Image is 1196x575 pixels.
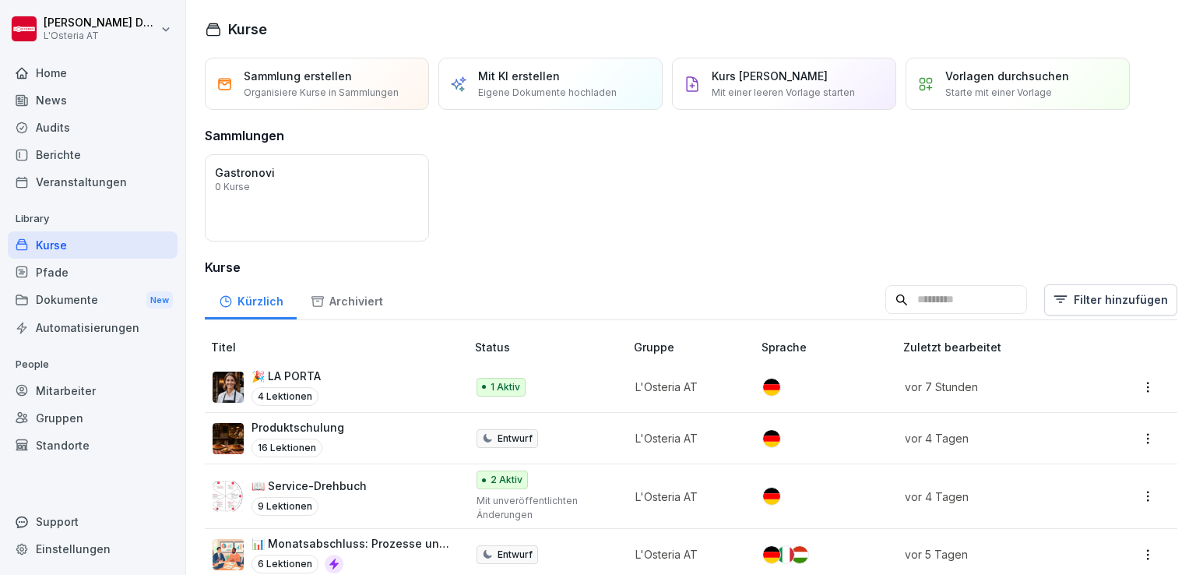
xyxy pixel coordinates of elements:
[252,439,322,457] p: 16 Lektionen
[252,555,318,573] p: 6 Lektionen
[478,86,617,100] p: Eigene Dokumente hochladen
[213,372,244,403] img: gildg6d9tgvhimvy0yxdwxtc.png
[244,68,352,84] p: Sammlung erstellen
[777,546,794,563] img: it.svg
[635,379,737,395] p: L'Osteria AT
[213,539,244,570] img: qvh5ca5aqkcq9kl1heg1wkou.png
[763,488,780,505] img: de.svg
[1044,284,1177,316] button: Filter hinzufügen
[297,280,396,319] a: Archiviert
[8,314,178,341] a: Automatisierungen
[635,546,737,563] p: L'Osteria AT
[498,548,533,562] p: Entwurf
[8,231,178,259] a: Kurse
[945,68,1069,84] p: Vorlagen durchsuchen
[252,535,450,552] p: 📊 Monatsabschluss: Prozesse und Analysen
[205,280,297,319] a: Kürzlich
[791,546,808,563] img: hu.svg
[228,19,267,40] h1: Kurse
[8,286,178,315] div: Dokumente
[478,68,560,84] p: Mit KI erstellen
[635,489,737,505] p: L'Osteria AT
[763,430,780,447] img: de.svg
[8,59,178,86] a: Home
[8,404,178,432] a: Gruppen
[205,258,1177,277] h3: Kurse
[8,168,178,196] a: Veranstaltungen
[244,86,399,100] p: Organisiere Kurse in Sammlungen
[44,30,157,41] p: L'Osteria AT
[8,286,178,315] a: DokumenteNew
[8,535,178,563] a: Einstellungen
[205,154,429,242] a: Gastronovi0 Kurse
[905,379,1089,395] p: vor 7 Stunden
[213,423,244,454] img: evvqdvc6cco3qg0pkrazofoz.png
[215,164,419,181] p: Gastronovi
[8,141,178,168] a: Berichte
[712,68,828,84] p: Kurs [PERSON_NAME]
[491,380,520,394] p: 1 Aktiv
[475,339,628,355] p: Status
[763,379,780,396] img: de.svg
[215,182,250,192] p: 0 Kurse
[498,432,533,446] p: Entwurf
[44,16,157,30] p: [PERSON_NAME] Damiani
[8,508,178,535] div: Support
[491,473,522,487] p: 2 Aktiv
[205,126,284,145] h3: Sammlungen
[905,546,1089,563] p: vor 5 Tagen
[252,419,344,436] p: Produktschulung
[635,430,737,446] p: L'Osteria AT
[712,86,855,100] p: Mit einer leeren Vorlage starten
[762,339,896,355] p: Sprache
[905,489,1089,505] p: vor 4 Tagen
[634,339,755,355] p: Gruppe
[8,352,178,377] p: People
[477,494,609,522] p: Mit unveröffentlichten Änderungen
[8,114,178,141] a: Audits
[213,481,244,512] img: s7kfju4z3dimd9qxoiv1fg80.png
[8,377,178,404] a: Mitarbeiter
[252,497,318,516] p: 9 Lektionen
[252,387,318,406] p: 4 Lektionen
[905,430,1089,446] p: vor 4 Tagen
[8,206,178,231] p: Library
[252,368,321,384] p: 🎉 LA PORTA
[252,478,367,494] p: 📖 Service-Drehbuch
[903,339,1107,355] p: Zuletzt bearbeitet
[8,86,178,114] a: News
[763,546,780,563] img: de.svg
[945,86,1052,100] p: Starte mit einer Vorlage
[8,432,178,459] a: Standorte
[146,291,173,309] div: New
[211,339,469,355] p: Titel
[8,259,178,286] a: Pfade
